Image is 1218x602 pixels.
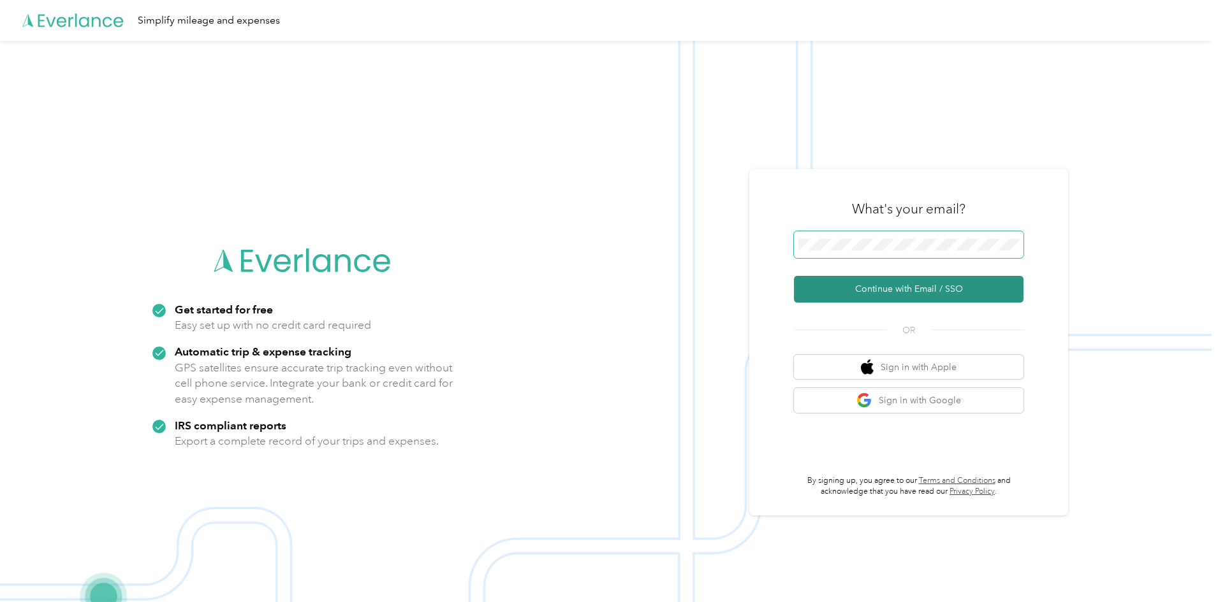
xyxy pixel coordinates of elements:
[138,13,280,29] div: Simplify mileage and expenses
[175,317,371,333] p: Easy set up with no credit card required
[175,360,453,407] p: GPS satellites ensure accurate trip tracking even without cell phone service. Integrate your bank...
[175,433,439,449] p: Export a complete record of your trips and expenses.
[919,476,995,485] a: Terms and Conditions
[852,200,965,218] h3: What's your email?
[175,303,273,316] strong: Get started for free
[794,276,1024,303] button: Continue with Email / SSO
[861,359,874,375] img: apple logo
[794,475,1024,498] p: By signing up, you agree to our and acknowledge that you have read our .
[175,345,351,358] strong: Automatic trip & expense tracking
[175,419,286,432] strong: IRS compliant reports
[886,324,931,337] span: OR
[794,355,1024,380] button: apple logoSign in with Apple
[794,388,1024,413] button: google logoSign in with Google
[856,392,872,408] img: google logo
[950,487,995,496] a: Privacy Policy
